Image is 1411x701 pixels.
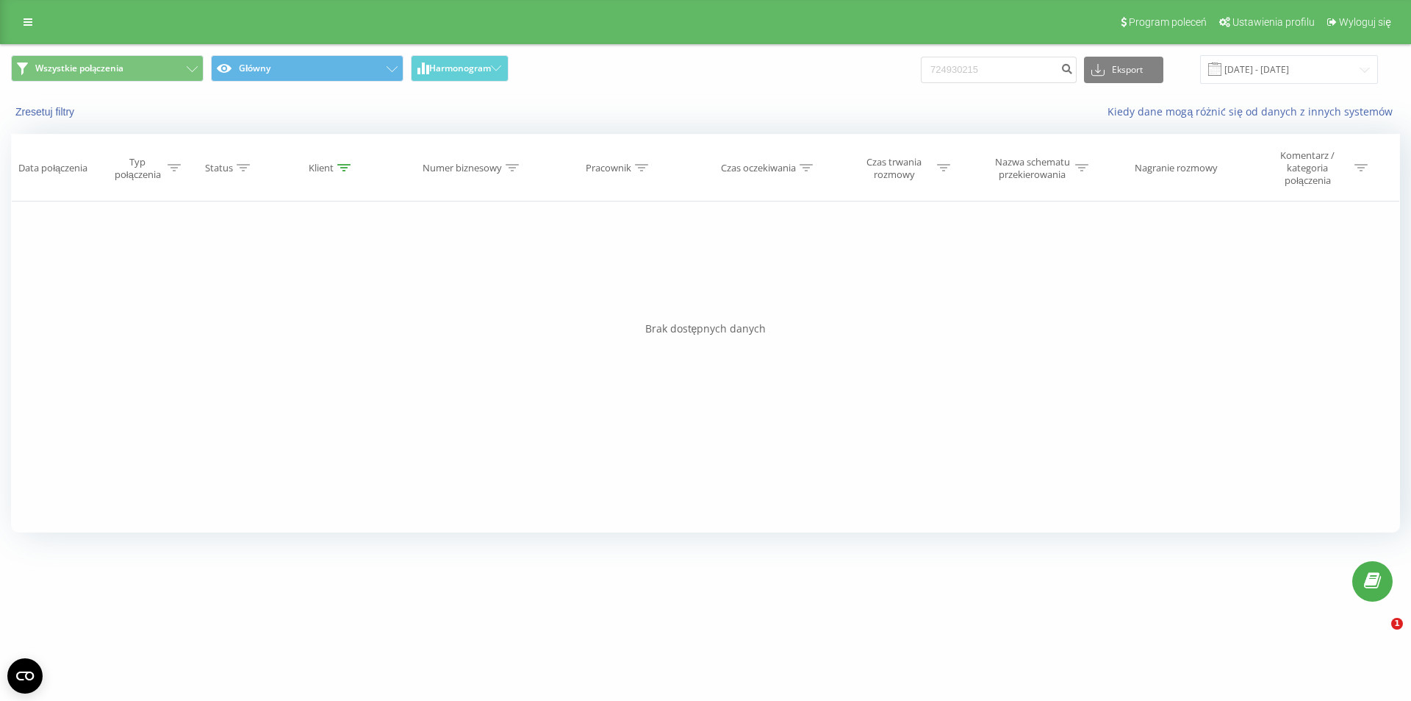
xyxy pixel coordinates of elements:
[1361,618,1396,653] iframe: Intercom live chat
[1129,16,1207,28] span: Program poleceń
[7,658,43,694] button: Open CMP widget
[309,162,334,174] div: Klient
[411,55,509,82] button: Harmonogram
[993,156,1071,181] div: Nazwa schematu przekierowania
[423,162,502,174] div: Numer biznesowy
[205,162,233,174] div: Status
[1232,16,1315,28] span: Ustawienia profilu
[11,105,82,118] button: Zresetuj filtry
[11,55,204,82] button: Wszystkie połączenia
[35,63,123,74] span: Wszystkie połączenia
[1107,104,1400,118] a: Kiedy dane mogą różnić się od danych z innych systemów
[11,321,1400,336] div: Brak dostępnych danych
[1339,16,1391,28] span: Wyloguj się
[429,63,491,74] span: Harmonogram
[18,162,87,174] div: Data połączenia
[1084,57,1163,83] button: Eksport
[1135,162,1218,174] div: Nagranie rozmowy
[1391,618,1403,630] span: 1
[211,55,403,82] button: Główny
[586,162,631,174] div: Pracownik
[1265,149,1351,187] div: Komentarz / kategoria połączenia
[111,156,164,181] div: Typ połączenia
[721,162,796,174] div: Czas oczekiwania
[921,57,1077,83] input: Wyszukiwanie według numeru
[855,156,933,181] div: Czas trwania rozmowy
